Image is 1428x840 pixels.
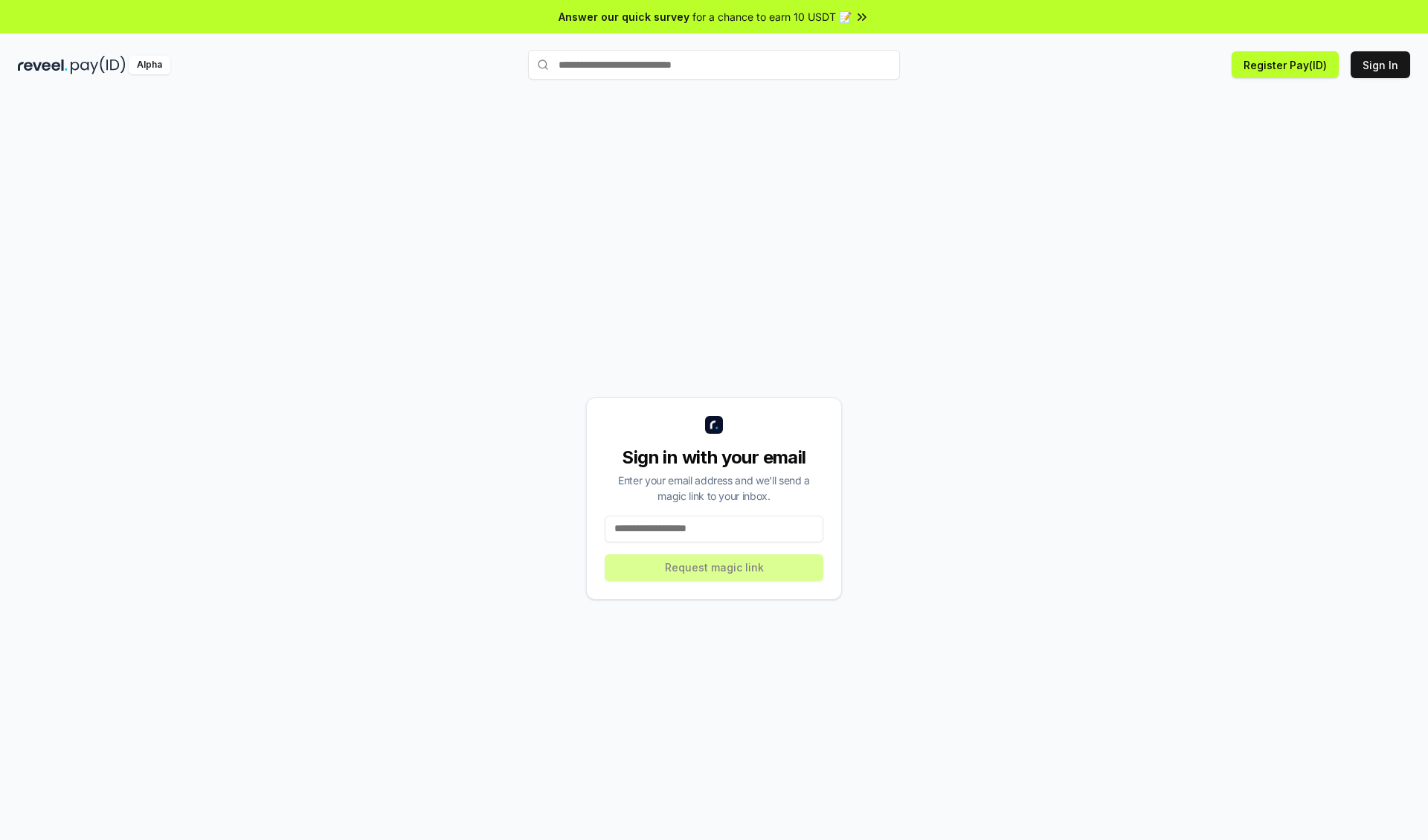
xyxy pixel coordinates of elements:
img: reveel_dark [18,56,68,74]
img: logo_small [705,416,723,434]
div: Alpha [129,56,170,74]
img: pay_id [71,56,126,74]
button: Sign In [1351,51,1410,78]
span: Answer our quick survey [559,9,689,25]
div: Enter your email address and we’ll send a magic link to your inbox. [605,472,823,504]
button: Register Pay(ID) [1232,51,1339,78]
div: Sign in with your email [605,446,823,469]
span: for a chance to earn 10 USDT 📝 [692,9,852,25]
